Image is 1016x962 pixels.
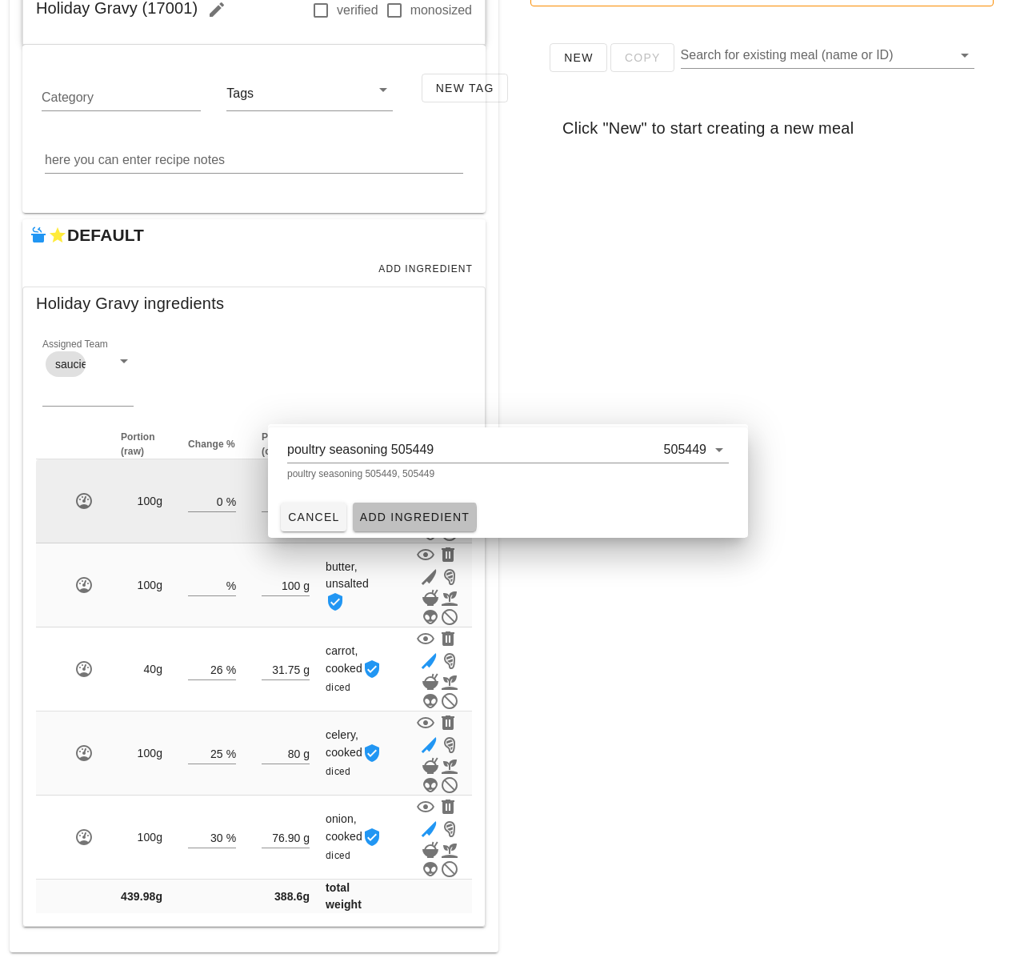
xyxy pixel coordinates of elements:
[300,659,310,679] div: g
[67,226,144,244] h2: DEFAULT
[226,86,257,102] div: Tags
[249,430,322,459] th: Portion (cooked)
[326,766,357,777] span: diced
[326,644,382,675] span: carrot, cooked
[322,880,396,913] td: total weight
[550,102,974,154] div: Click "New" to start creating a new meal
[36,291,224,316] span: Holiday Gravy ingredients
[108,796,175,880] td: 100g
[563,51,594,64] span: New
[108,880,175,913] td: 439.98g
[300,575,310,595] div: g
[326,728,382,759] span: celery, cooked
[337,2,378,18] label: verified
[108,627,175,711] td: 40g
[378,263,473,275] span: Add Ingredient
[300,827,310,848] div: g
[435,82,494,94] span: New Tag
[175,430,249,459] th: Change %
[223,743,236,764] div: %
[322,430,396,459] th: Ingredient
[223,659,236,679] div: %
[300,743,310,764] div: g
[326,485,382,515] span: all purpose flour
[108,711,175,796] td: 100g
[42,348,134,406] div: Assigned Teamsauciers
[108,459,175,543] td: 100g
[422,74,508,102] button: New Tag
[410,2,472,18] label: monosized
[108,430,175,459] th: Portion (raw)
[300,491,310,511] div: g
[550,43,607,72] button: New
[249,880,322,913] td: 388.6g
[326,812,382,843] span: onion, cooked
[371,258,479,280] button: Add Ingredient
[223,575,236,595] div: %
[326,850,357,861] span: diced
[223,491,236,511] div: %
[326,560,369,607] span: butter, unsalted
[223,827,236,848] div: %
[42,339,108,351] label: Assigned Team
[108,543,175,627] td: 100g
[326,682,357,693] span: diced
[55,351,76,377] span: sauciers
